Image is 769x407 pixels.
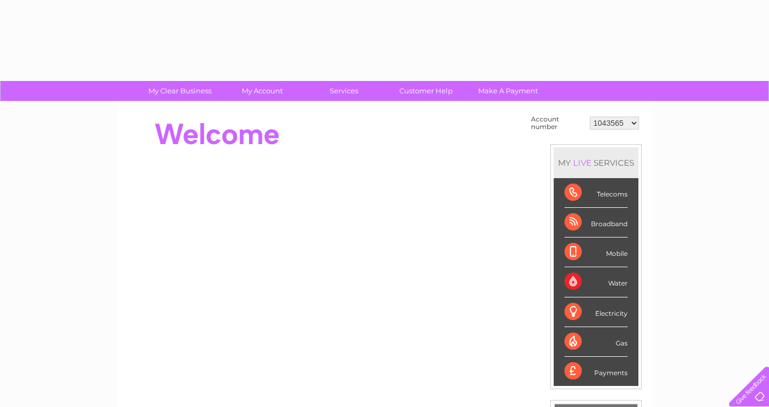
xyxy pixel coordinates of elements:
[564,357,628,386] div: Payments
[571,158,594,168] div: LIVE
[564,267,628,297] div: Water
[464,81,553,101] a: Make A Payment
[135,81,224,101] a: My Clear Business
[564,327,628,357] div: Gas
[564,178,628,208] div: Telecoms
[528,113,587,133] td: Account number
[564,297,628,327] div: Electricity
[564,208,628,238] div: Broadband
[382,81,471,101] a: Customer Help
[300,81,389,101] a: Services
[217,81,307,101] a: My Account
[554,147,638,178] div: MY SERVICES
[564,238,628,267] div: Mobile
